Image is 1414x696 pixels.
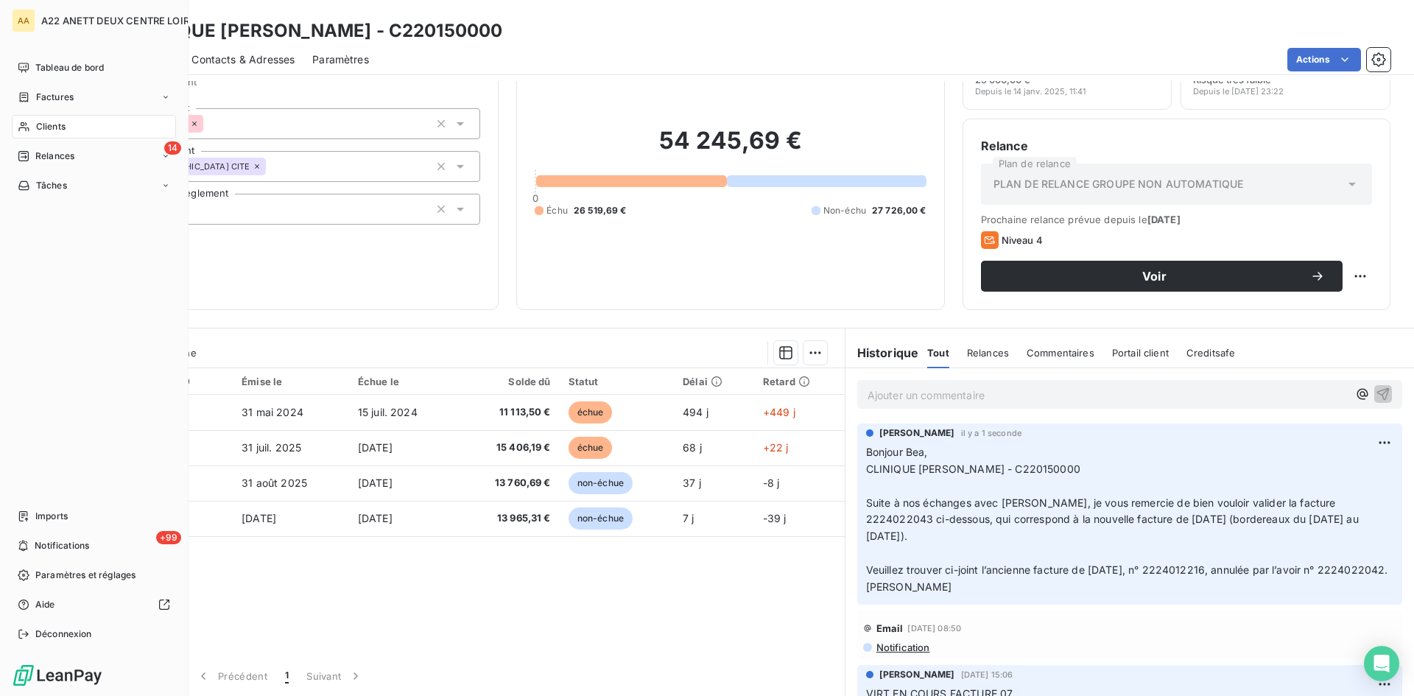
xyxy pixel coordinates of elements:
[242,512,276,524] span: [DATE]
[12,664,103,687] img: Logo LeanPay
[866,580,952,593] span: [PERSON_NAME]
[1112,347,1169,359] span: Portail client
[35,510,68,523] span: Imports
[36,120,66,133] span: Clients
[876,622,904,634] span: Email
[683,477,701,489] span: 37 j
[130,18,502,44] h3: CLINIQUE [PERSON_NAME] - C220150000
[569,472,633,494] span: non-échue
[358,441,393,454] span: [DATE]
[358,376,449,387] div: Échue le
[763,406,795,418] span: +449 j
[683,376,745,387] div: Délai
[574,204,627,217] span: 26 519,69 €
[36,179,67,192] span: Tâches
[266,160,278,173] input: Ajouter une valeur
[465,376,550,387] div: Solde dû
[1287,48,1361,71] button: Actions
[35,569,136,582] span: Paramètres et réglages
[156,531,181,544] span: +99
[763,376,836,387] div: Retard
[879,668,955,681] span: [PERSON_NAME]
[358,406,418,418] span: 15 juil. 2024
[312,52,369,67] span: Paramètres
[763,441,789,454] span: +22 j
[1186,347,1236,359] span: Creditsafe
[285,669,289,683] span: 1
[41,15,195,27] span: A22 ANETT DEUX CENTRE LOIRE
[879,426,955,440] span: [PERSON_NAME]
[358,477,393,489] span: [DATE]
[1027,347,1094,359] span: Commentaires
[569,401,613,423] span: échue
[535,126,926,170] h2: 54 245,69 €
[1364,646,1399,681] div: Open Intercom Messenger
[298,661,372,692] button: Suivant
[1193,87,1284,96] span: Depuis le [DATE] 23:22
[465,440,550,455] span: 15 406,19 €
[35,539,89,552] span: Notifications
[35,628,92,641] span: Déconnexion
[967,347,1009,359] span: Relances
[35,150,74,163] span: Relances
[683,441,702,454] span: 68 j
[569,437,613,459] span: échue
[569,376,666,387] div: Statut
[1147,214,1181,225] span: [DATE]
[981,261,1343,292] button: Voir
[872,204,926,217] span: 27 726,00 €
[569,507,633,530] span: non-échue
[465,405,550,420] span: 11 113,50 €
[763,512,787,524] span: -39 j
[136,162,250,171] span: [DEMOGRAPHIC_DATA] CITE
[191,52,295,67] span: Contacts & Adresses
[242,376,340,387] div: Émise le
[12,9,35,32] div: AA
[242,441,301,454] span: 31 juil. 2025
[683,406,708,418] span: 494 j
[164,141,181,155] span: 14
[35,598,55,611] span: Aide
[532,192,538,204] span: 0
[875,641,930,653] span: Notification
[683,512,694,524] span: 7 j
[242,406,303,418] span: 31 mai 2024
[465,511,550,526] span: 13 965,31 €
[35,61,104,74] span: Tableau de bord
[999,270,1310,282] span: Voir
[961,670,1013,679] span: [DATE] 15:06
[465,476,550,491] span: 13 760,69 €
[981,214,1372,225] span: Prochaine relance prévue depuis le
[276,661,298,692] button: 1
[187,661,276,692] button: Précédent
[119,76,480,96] span: Propriétés Client
[845,344,919,362] h6: Historique
[546,204,568,217] span: Échu
[1002,234,1043,246] span: Niveau 4
[993,177,1244,191] span: PLAN DE RELANCE GROUPE NON AUTOMATIQUE
[961,429,1021,437] span: il y a 1 seconde
[907,624,961,633] span: [DATE] 08:50
[823,204,866,217] span: Non-échu
[12,593,176,616] a: Aide
[242,477,307,489] span: 31 août 2025
[981,137,1372,155] h6: Relance
[763,477,780,489] span: -8 j
[927,347,949,359] span: Tout
[866,563,1388,576] span: Veuillez trouver ci-joint l’ancienne facture de [DATE], n° 2224012216, annulée par l’avoir n° 222...
[358,512,393,524] span: [DATE]
[203,117,215,130] input: Ajouter une valeur
[866,446,1080,475] span: Bonjour Bea, CLINIQUE [PERSON_NAME] - C220150000
[866,496,1362,543] span: Suite à nos échanges avec [PERSON_NAME], je vous remercie de bien vouloir valider la facture 2224...
[36,91,74,104] span: Factures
